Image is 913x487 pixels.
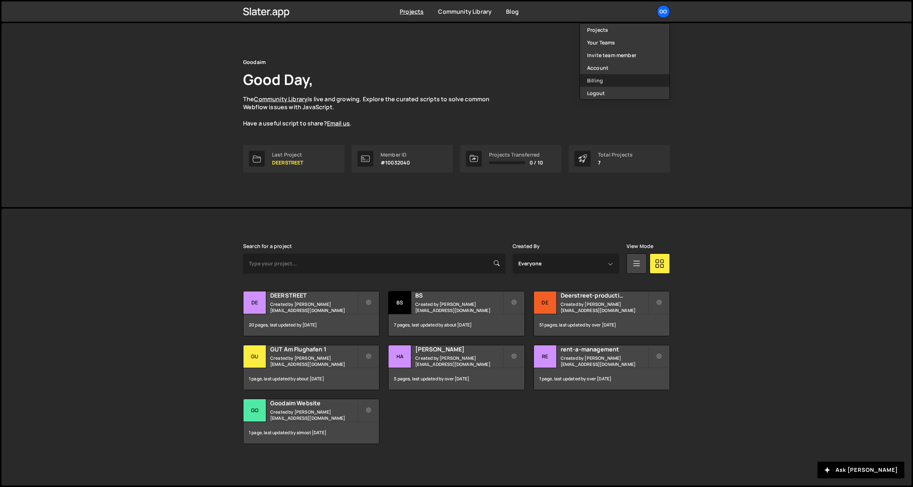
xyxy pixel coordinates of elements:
div: re [534,345,557,368]
h2: [PERSON_NAME] [415,345,502,353]
a: Billing [580,74,670,87]
button: Logout [580,87,670,99]
a: Community Library [438,8,492,16]
a: De Deerstreet-production Created by [PERSON_NAME][EMAIL_ADDRESS][DOMAIN_NAME] 51 pages, last upda... [534,291,670,336]
small: Created by [PERSON_NAME][EMAIL_ADDRESS][DOMAIN_NAME] [270,301,357,313]
a: Projects [580,24,670,36]
a: Projects [400,8,424,16]
div: 20 pages, last updated by [DATE] [243,314,379,336]
a: BS BS Created by [PERSON_NAME][EMAIL_ADDRESS][DOMAIN_NAME] 7 pages, last updated by about [DATE] [388,291,525,336]
p: The is live and growing. Explore the curated scripts to solve common Webflow issues with JavaScri... [243,95,504,128]
a: Your Teams [580,36,670,49]
a: DE DEERSTREET Created by [PERSON_NAME][EMAIL_ADDRESS][DOMAIN_NAME] 20 pages, last updated by [DATE] [243,291,379,336]
label: Created By [513,243,540,249]
a: Email us [327,119,350,127]
a: Ha [PERSON_NAME] Created by [PERSON_NAME][EMAIL_ADDRESS][DOMAIN_NAME] 5 pages, last updated by ov... [388,345,525,390]
div: 7 pages, last updated by about [DATE] [388,314,524,336]
h1: Good Day, [243,69,313,89]
input: Type your project... [243,253,505,274]
div: BS [388,291,411,314]
div: Go [243,399,266,422]
div: Goodaim [243,58,266,67]
div: De [534,291,557,314]
div: Member ID [381,152,410,158]
div: 51 pages, last updated by over [DATE] [534,314,670,336]
h2: DEERSTREET [270,291,357,299]
h2: Deerstreet-production [561,291,648,299]
small: Created by [PERSON_NAME][EMAIL_ADDRESS][DOMAIN_NAME] [561,301,648,313]
h2: Goodaim Website [270,399,357,407]
a: Go [657,5,670,18]
small: Created by [PERSON_NAME][EMAIL_ADDRESS][DOMAIN_NAME] [415,355,502,367]
span: 0 / 10 [530,160,543,166]
button: Ask [PERSON_NAME] [818,462,904,478]
a: Community Library [254,95,307,103]
h2: BS [415,291,502,299]
small: Created by [PERSON_NAME][EMAIL_ADDRESS][DOMAIN_NAME] [270,355,357,367]
div: Last Project [272,152,303,158]
a: re rent-a-management Created by [PERSON_NAME][EMAIL_ADDRESS][DOMAIN_NAME] 1 page, last updated by... [534,345,670,390]
label: View Mode [627,243,653,249]
div: Projects Transferred [489,152,543,158]
a: Account [580,61,670,74]
p: #10032040 [381,160,410,166]
div: Total Projects [598,152,633,158]
h2: GUT Am Flughafen 1 [270,345,357,353]
small: Created by [PERSON_NAME][EMAIL_ADDRESS][DOMAIN_NAME] [270,409,357,421]
a: Go Goodaim Website Created by [PERSON_NAME][EMAIL_ADDRESS][DOMAIN_NAME] 1 page, last updated by a... [243,399,379,444]
a: Last Project DEERSTREET [243,145,344,172]
small: Created by [PERSON_NAME][EMAIL_ADDRESS][DOMAIN_NAME] [561,355,648,367]
a: Blog [506,8,519,16]
div: Ha [388,345,411,368]
h2: rent-a-management [561,345,648,353]
a: GU GUT Am Flughafen 1 Created by [PERSON_NAME][EMAIL_ADDRESS][DOMAIN_NAME] 1 page, last updated b... [243,345,379,390]
div: GU [243,345,266,368]
div: 5 pages, last updated by over [DATE] [388,368,524,390]
a: Invite team member [580,49,670,61]
div: 1 page, last updated by about [DATE] [243,368,379,390]
div: 1 page, last updated by over [DATE] [534,368,670,390]
div: 1 page, last updated by almost [DATE] [243,422,379,444]
label: Search for a project [243,243,292,249]
p: DEERSTREET [272,160,303,166]
p: 7 [598,160,633,166]
small: Created by [PERSON_NAME][EMAIL_ADDRESS][DOMAIN_NAME] [415,301,502,313]
div: DE [243,291,266,314]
